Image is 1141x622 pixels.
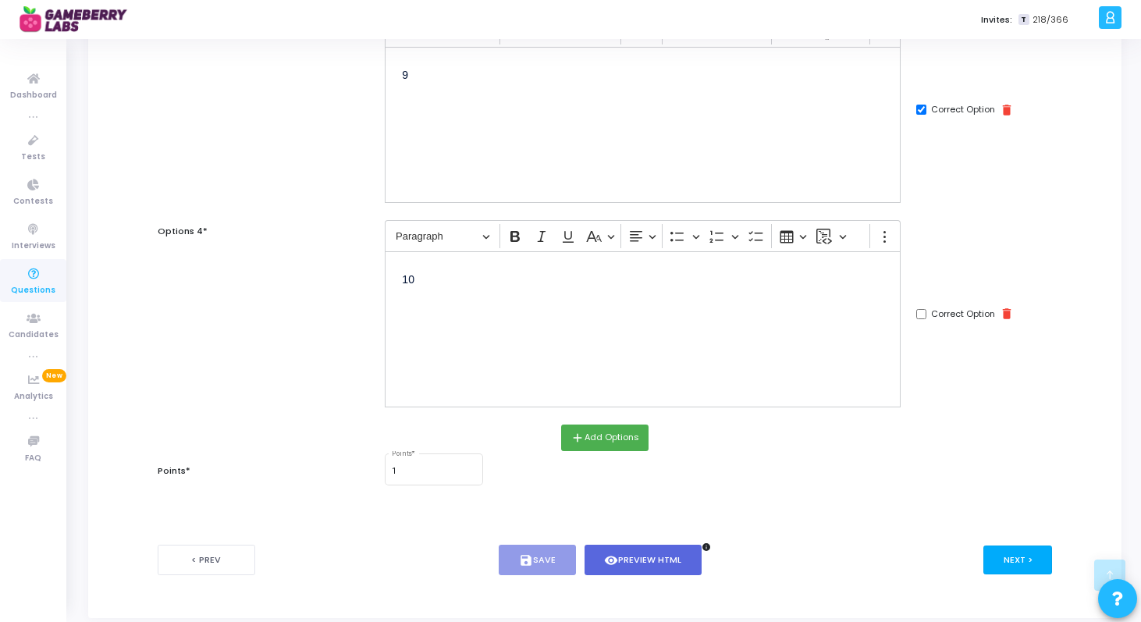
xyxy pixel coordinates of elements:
[14,390,53,403] span: Analytics
[389,224,496,248] button: Paragraph
[385,251,901,407] div: Editor editing area: main
[1018,14,1029,26] span: T
[702,542,711,552] i: info
[1000,103,1014,117] i: delete
[931,103,995,116] label: Correct Option
[11,284,55,297] span: Questions
[10,89,57,102] span: Dashboard
[20,4,137,35] img: logo
[402,64,883,84] p: 9
[1000,307,1014,321] i: delete
[25,452,41,465] span: FAQ
[158,545,255,575] button: < Prev
[604,553,618,567] i: visibility
[931,307,995,321] label: Correct Option
[570,431,585,445] i: add
[585,545,702,575] button: visibilityPreview HTML
[561,425,649,451] button: addAdd Options
[385,47,901,203] div: Editor editing area: main
[402,268,883,288] p: 10
[158,464,190,478] label: Points*
[981,13,1012,27] label: Invites:
[21,151,45,164] span: Tests
[499,545,576,575] button: saveSave
[385,220,901,251] div: Editor toolbar
[396,227,477,246] span: Paragraph
[9,329,59,342] span: Candidates
[158,225,208,238] label: Options 4*
[1033,13,1068,27] span: 218/366
[42,369,66,382] span: New
[12,240,55,253] span: Interviews
[983,546,1053,574] button: Next >
[13,195,53,208] span: Contests
[519,553,533,567] i: save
